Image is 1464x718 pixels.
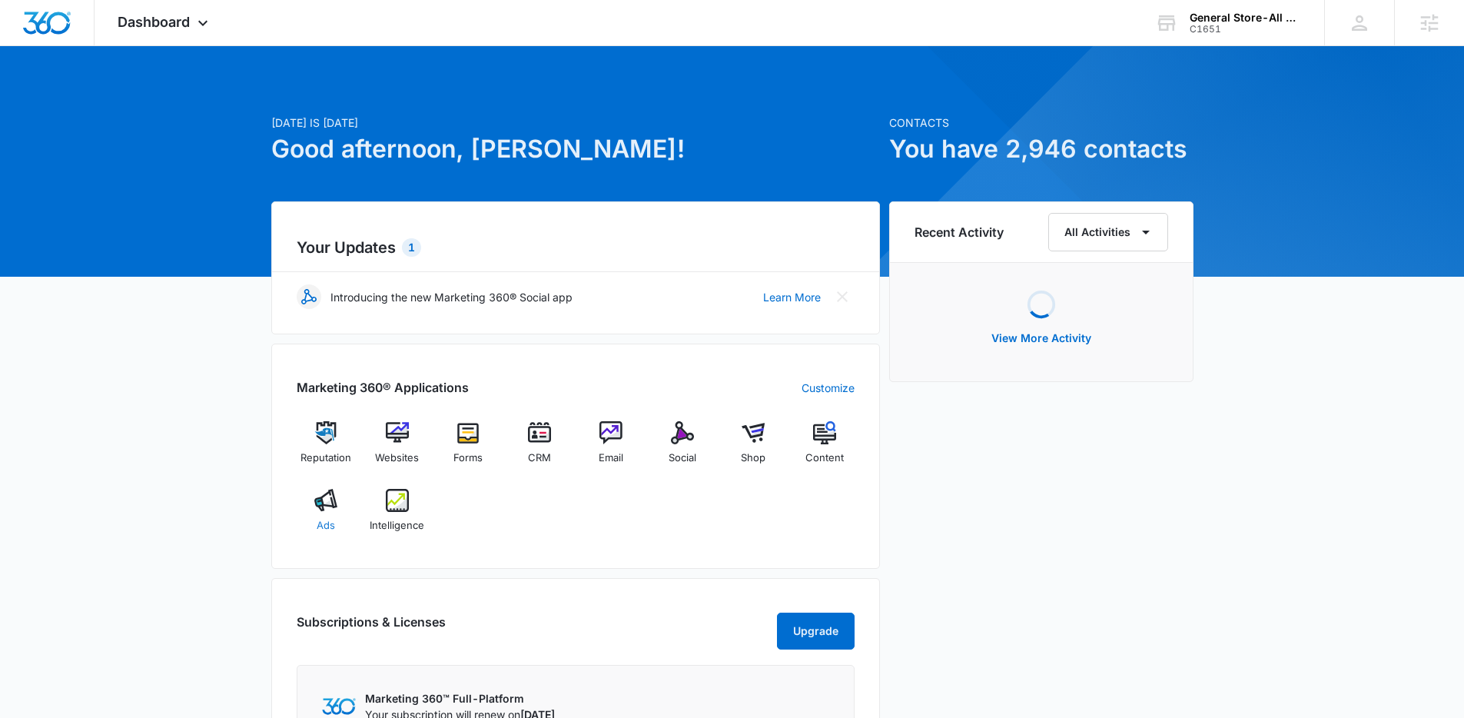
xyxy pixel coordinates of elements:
[118,14,190,30] span: Dashboard
[271,115,880,131] p: [DATE] is [DATE]
[976,320,1107,357] button: View More Activity
[402,238,421,257] div: 1
[528,450,551,466] span: CRM
[763,289,821,305] a: Learn More
[582,421,641,477] a: Email
[365,690,555,706] p: Marketing 360™ Full-Platform
[1048,213,1168,251] button: All Activities
[830,284,855,309] button: Close
[375,450,419,466] span: Websites
[1190,12,1302,24] div: account name
[297,421,356,477] a: Reputation
[741,450,765,466] span: Shop
[795,421,855,477] a: Content
[367,421,427,477] a: Websites
[297,489,356,544] a: Ads
[367,489,427,544] a: Intelligence
[915,223,1004,241] h6: Recent Activity
[599,450,623,466] span: Email
[370,518,424,534] span: Intelligence
[669,450,696,466] span: Social
[805,450,844,466] span: Content
[802,380,855,396] a: Customize
[777,613,855,650] button: Upgrade
[322,698,356,714] img: Marketing 360 Logo
[330,289,573,305] p: Introducing the new Marketing 360® Social app
[297,378,469,397] h2: Marketing 360® Applications
[889,131,1193,168] h1: You have 2,946 contacts
[300,450,351,466] span: Reputation
[1190,24,1302,35] div: account id
[271,131,880,168] h1: Good afternoon, [PERSON_NAME]!
[889,115,1193,131] p: Contacts
[652,421,712,477] a: Social
[510,421,569,477] a: CRM
[297,613,446,643] h2: Subscriptions & Licenses
[439,421,498,477] a: Forms
[317,518,335,534] span: Ads
[297,236,855,259] h2: Your Updates
[453,450,483,466] span: Forms
[724,421,783,477] a: Shop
